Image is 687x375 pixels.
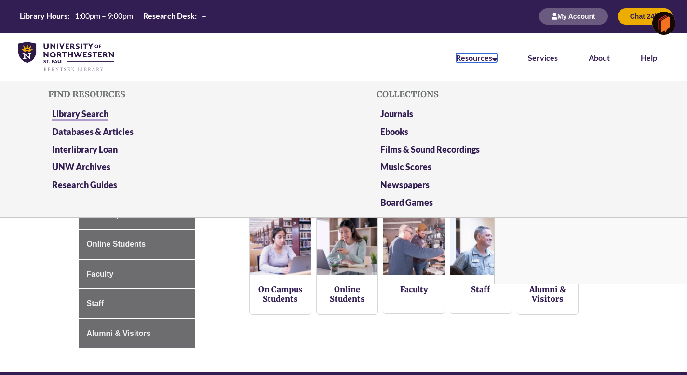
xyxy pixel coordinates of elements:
[380,197,433,208] a: Board Games
[52,126,134,137] a: Databases & Articles
[380,126,408,137] a: Ebooks
[380,108,413,119] a: Journals
[494,121,687,284] div: Chat With Us
[52,108,108,121] a: Library Search
[18,42,114,72] img: UNWSP Library Logo
[380,161,431,172] a: Music Scores
[377,90,639,99] h5: Collections
[52,144,118,155] a: Interlibrary Loan
[48,90,310,99] h5: Find Resources
[380,179,430,190] a: Newspapers
[380,144,480,155] a: Films & Sound Recordings
[52,161,110,172] a: UNW Archives
[528,53,558,62] a: Services
[641,53,657,62] a: Help
[52,179,117,190] a: Research Guides
[589,53,610,62] a: About
[456,53,497,62] a: Resources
